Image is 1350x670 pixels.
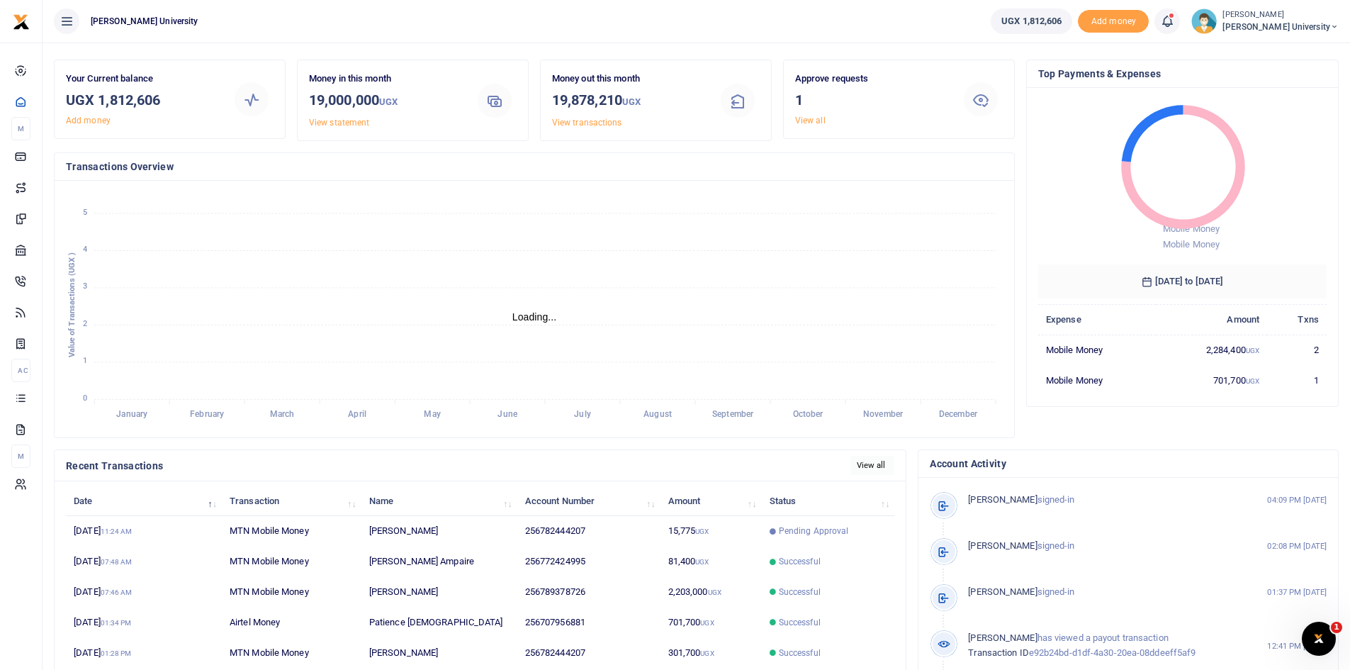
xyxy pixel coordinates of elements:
[11,117,30,140] li: M
[1156,335,1268,365] td: 2,284,400
[66,516,222,547] td: [DATE]
[222,516,361,547] td: MTN Mobile Money
[424,410,440,420] tspan: May
[190,410,224,420] tspan: February
[83,357,87,366] tspan: 1
[1267,304,1327,335] th: Txns
[991,9,1072,34] a: UGX 1,812,606
[660,516,761,547] td: 15,775
[863,410,904,420] tspan: November
[66,486,222,516] th: Date: activate to sort column descending
[101,588,133,596] small: 07:46 AM
[517,516,660,547] td: 256782444207
[270,410,295,420] tspan: March
[517,547,660,577] td: 256772424995
[517,577,660,608] td: 256789378726
[1156,365,1268,395] td: 701,700
[1038,365,1156,395] td: Mobile Money
[101,527,133,535] small: 11:24 AM
[66,159,1003,174] h4: Transactions Overview
[517,486,660,516] th: Account Number: activate to sort column ascending
[1302,622,1336,656] iframe: Intercom live chat
[309,89,462,113] h3: 19,000,000
[968,585,1237,600] p: signed-in
[1038,335,1156,365] td: Mobile Money
[985,9,1078,34] li: Wallet ballance
[66,638,222,669] td: [DATE]
[1191,9,1339,34] a: profile-user [PERSON_NAME] [PERSON_NAME] University
[1163,239,1220,250] span: Mobile Money
[83,282,87,291] tspan: 3
[968,494,1037,505] span: [PERSON_NAME]
[793,410,824,420] tspan: October
[1267,540,1327,552] small: 02:08 PM [DATE]
[517,608,660,638] td: 256707956881
[361,486,517,516] th: Name: activate to sort column ascending
[1267,494,1327,506] small: 04:09 PM [DATE]
[1156,304,1268,335] th: Amount
[66,89,219,111] h3: UGX 1,812,606
[361,547,517,577] td: [PERSON_NAME] Ampaire
[695,527,709,535] small: UGX
[968,539,1237,554] p: signed-in
[779,616,821,629] span: Successful
[643,410,672,420] tspan: August
[968,632,1037,643] span: [PERSON_NAME]
[1222,9,1339,21] small: [PERSON_NAME]
[761,486,894,516] th: Status: activate to sort column ascending
[11,445,30,468] li: M
[222,638,361,669] td: MTN Mobile Money
[968,631,1237,661] p: has viewed a payout transaction e92b24bd-d1df-4a30-20ea-08ddeeff5af9
[700,649,714,657] small: UGX
[622,96,641,107] small: UGX
[795,89,948,111] h3: 1
[512,311,557,323] text: Loading...
[66,458,839,474] h4: Recent Transactions
[1246,377,1259,385] small: UGX
[1038,264,1327,298] h6: [DATE] to [DATE]
[1267,586,1327,598] small: 01:37 PM [DATE]
[361,608,517,638] td: Patience [DEMOGRAPHIC_DATA]
[552,72,705,86] p: Money out this month
[1222,21,1339,33] span: [PERSON_NAME] University
[361,516,517,547] td: [PERSON_NAME]
[850,456,895,475] a: View all
[309,118,369,128] a: View statement
[968,540,1037,551] span: [PERSON_NAME]
[348,410,366,420] tspan: April
[1267,365,1327,395] td: 1
[1191,9,1217,34] img: profile-user
[708,588,721,596] small: UGX
[712,410,754,420] tspan: September
[379,96,398,107] small: UGX
[1038,304,1156,335] th: Expense
[66,116,111,125] a: Add money
[83,319,87,328] tspan: 2
[968,493,1237,508] p: signed-in
[497,410,517,420] tspan: June
[13,16,30,26] a: logo-small logo-large logo-large
[660,547,761,577] td: 81,400
[101,558,133,566] small: 07:48 AM
[66,547,222,577] td: [DATE]
[11,359,30,382] li: Ac
[1078,10,1149,33] li: Toup your wallet
[116,410,147,420] tspan: January
[779,555,821,568] span: Successful
[1078,10,1149,33] span: Add money
[309,72,462,86] p: Money in this month
[101,619,132,627] small: 01:34 PM
[552,118,622,128] a: View transactions
[660,608,761,638] td: 701,700
[939,410,978,420] tspan: December
[574,410,590,420] tspan: July
[1001,14,1062,28] span: UGX 1,812,606
[795,72,948,86] p: Approve requests
[1246,347,1259,354] small: UGX
[85,15,203,28] span: [PERSON_NAME] University
[66,577,222,608] td: [DATE]
[1038,66,1327,82] h4: Top Payments & Expenses
[222,608,361,638] td: Airtel Money
[83,393,87,403] tspan: 0
[517,638,660,669] td: 256782444207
